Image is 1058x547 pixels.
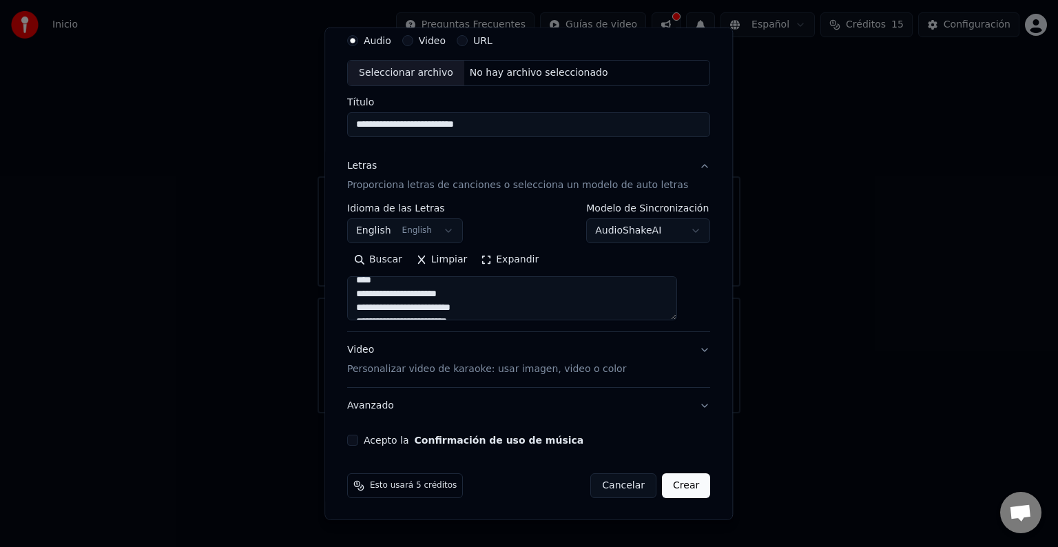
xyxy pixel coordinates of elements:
button: Avanzado [347,388,710,424]
button: Cancelar [591,473,657,498]
button: Expandir [475,249,546,271]
div: LetrasProporciona letras de canciones o selecciona un modelo de auto letras [347,203,710,331]
button: VideoPersonalizar video de karaoke: usar imagen, video o color [347,332,710,387]
label: Modelo de Sincronización [587,203,711,213]
button: Acepto la [415,435,584,445]
label: Título [347,97,710,107]
label: Audio [364,36,391,45]
span: Esto usará 5 créditos [370,480,457,491]
label: Idioma de las Letras [347,203,463,213]
button: Buscar [347,249,409,271]
div: Letras [347,159,377,173]
div: No hay archivo seleccionado [464,66,614,80]
label: Acepto la [364,435,583,445]
label: Video [419,36,446,45]
div: Seleccionar archivo [348,61,464,85]
button: LetrasProporciona letras de canciones o selecciona un modelo de auto letras [347,148,710,203]
label: URL [473,36,492,45]
p: Personalizar video de karaoke: usar imagen, video o color [347,362,626,376]
div: Video [347,343,626,376]
button: Limpiar [409,249,474,271]
p: Proporciona letras de canciones o selecciona un modelo de auto letras [347,178,688,192]
button: Crear [662,473,710,498]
